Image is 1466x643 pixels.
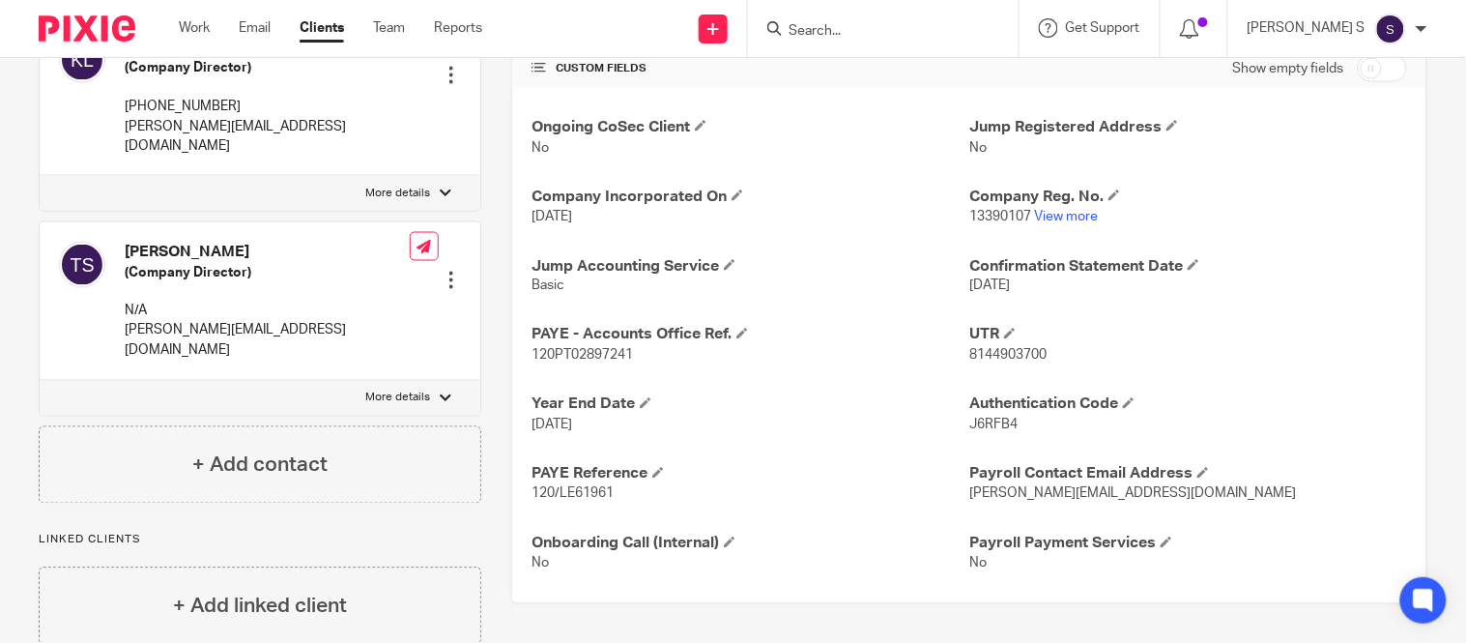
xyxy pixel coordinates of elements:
[969,557,987,570] span: No
[173,592,347,622] h4: + Add linked client
[125,302,410,321] p: N/A
[365,391,430,406] p: More details
[969,464,1407,484] h4: Payroll Contact Email Address
[373,18,405,38] a: Team
[1233,59,1344,78] label: Show empty fields
[532,279,564,293] span: Basic
[59,37,105,83] img: svg%3E
[1248,18,1365,38] p: [PERSON_NAME] S
[532,419,572,432] span: [DATE]
[39,15,135,42] img: Pixie
[969,419,1018,432] span: J6RFB4
[125,321,410,361] p: [PERSON_NAME][EMAIL_ADDRESS][DOMAIN_NAME]
[532,325,969,345] h4: PAYE - Accounts Office Ref.
[532,187,969,207] h4: Company Incorporated On
[532,487,614,501] span: 120/LE61961
[39,533,481,548] p: Linked clients
[532,557,549,570] span: No
[1066,21,1140,35] span: Get Support
[125,242,410,262] h4: [PERSON_NAME]
[1034,210,1098,223] a: View more
[239,18,271,38] a: Email
[969,279,1010,293] span: [DATE]
[532,117,969,137] h4: Ongoing CoSec Client
[532,395,969,415] h4: Year End Date
[532,210,572,223] span: [DATE]
[532,534,969,554] h4: Onboarding Call (Internal)
[969,256,1407,277] h4: Confirmation Statement Date
[969,210,1031,223] span: 13390107
[434,18,482,38] a: Reports
[125,58,410,77] h5: (Company Director)
[365,186,430,201] p: More details
[59,242,105,288] img: svg%3E
[969,117,1407,137] h4: Jump Registered Address
[969,187,1407,207] h4: Company Reg. No.
[125,117,410,157] p: [PERSON_NAME][EMAIL_ADDRESS][DOMAIN_NAME]
[969,325,1407,345] h4: UTR
[532,141,549,155] span: No
[969,395,1407,415] h4: Authentication Code
[969,487,1296,501] span: [PERSON_NAME][EMAIL_ADDRESS][DOMAIN_NAME]
[179,18,210,38] a: Work
[969,349,1047,363] span: 8144903700
[125,97,410,116] p: [PHONE_NUMBER]
[532,256,969,277] h4: Jump Accounting Service
[300,18,344,38] a: Clients
[1375,14,1406,44] img: svg%3E
[532,464,969,484] h4: PAYE Reference
[125,263,410,282] h5: (Company Director)
[787,23,961,41] input: Search
[192,451,328,481] h4: + Add contact
[969,141,987,155] span: No
[532,349,633,363] span: 120PT02897241
[532,61,969,76] h4: CUSTOM FIELDS
[969,534,1407,554] h4: Payroll Payment Services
